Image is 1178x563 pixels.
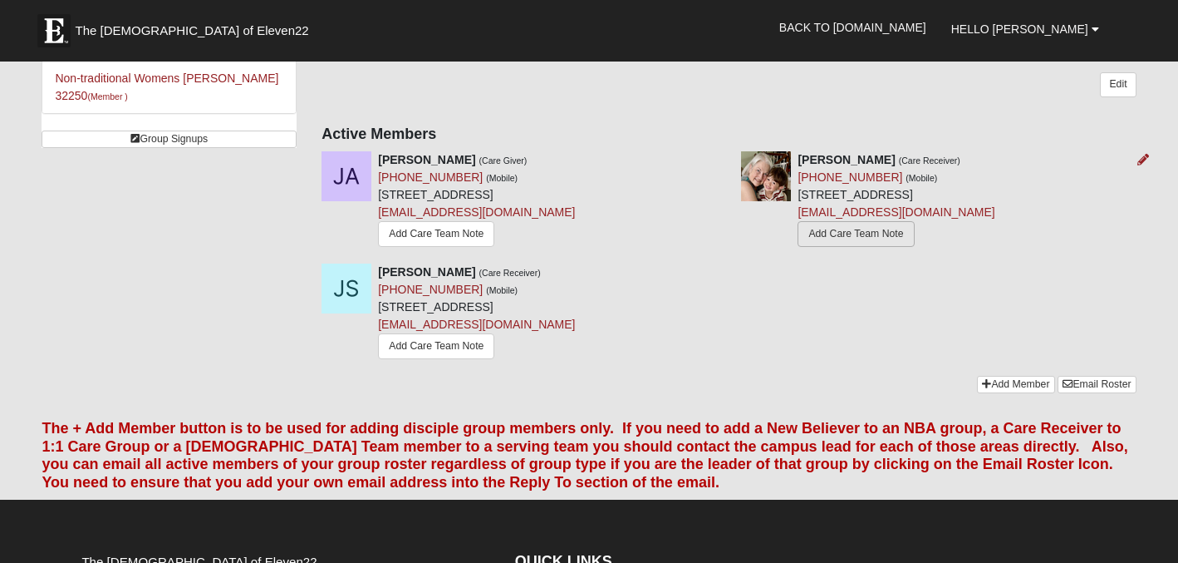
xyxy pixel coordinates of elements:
[486,285,518,295] small: (Mobile)
[378,170,483,184] a: [PHONE_NUMBER]
[42,131,297,148] a: Group Signups
[75,22,308,39] span: The [DEMOGRAPHIC_DATA] of Eleven22
[798,221,914,247] a: Add Care Team Note
[899,156,960,165] small: (Care Receiver)
[29,6,361,47] a: The [DEMOGRAPHIC_DATA] of Eleven22
[87,91,127,101] small: (Member )
[798,153,895,166] strong: [PERSON_NAME]
[378,265,475,279] strong: [PERSON_NAME]
[37,14,71,47] img: Eleven22 logo
[479,268,541,278] small: (Care Receiver)
[378,205,575,219] a: [EMAIL_ADDRESS][DOMAIN_NAME]
[798,205,994,219] a: [EMAIL_ADDRESS][DOMAIN_NAME]
[906,173,937,183] small: (Mobile)
[55,72,278,102] a: Non-traditional Womens [PERSON_NAME] 32250(Member )
[798,170,902,184] a: [PHONE_NUMBER]
[1100,72,1136,96] a: Edit
[767,7,939,48] a: Back to [DOMAIN_NAME]
[321,126,1136,144] h4: Active Members
[42,420,1127,491] font: The + Add Member button is to be used for adding disciple group members only. If you need to add ...
[479,156,528,165] small: (Care Giver)
[977,376,1054,393] a: Add Member
[378,264,575,363] div: [STREET_ADDRESS]
[378,221,494,247] a: Add Care Team Note
[378,153,475,166] strong: [PERSON_NAME]
[1058,376,1136,393] a: Email Roster
[486,173,518,183] small: (Mobile)
[798,151,994,251] div: [STREET_ADDRESS]
[951,22,1088,36] span: Hello [PERSON_NAME]
[378,283,483,296] a: [PHONE_NUMBER]
[378,151,575,251] div: [STREET_ADDRESS]
[378,333,494,359] a: Add Care Team Note
[378,318,575,331] a: [EMAIL_ADDRESS][DOMAIN_NAME]
[939,8,1112,50] a: Hello [PERSON_NAME]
